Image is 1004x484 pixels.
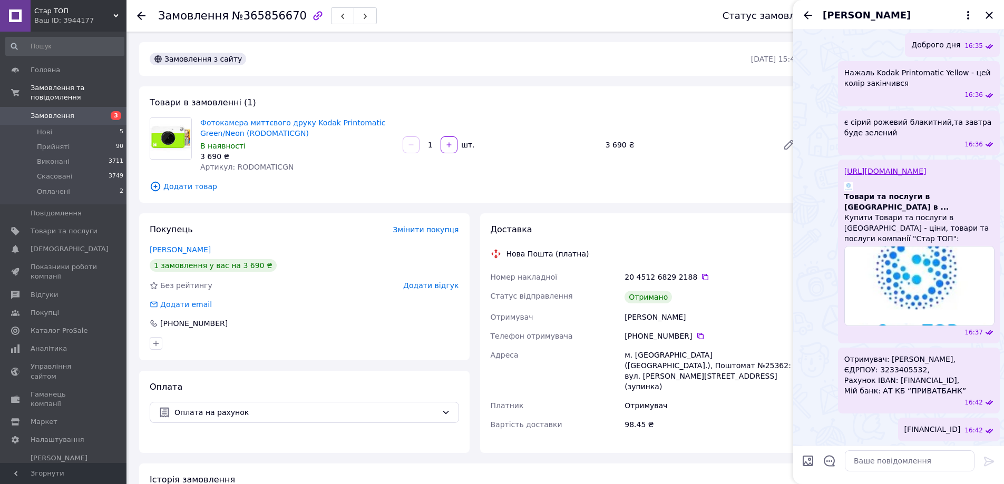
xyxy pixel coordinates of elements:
[491,273,558,281] span: Номер накладної
[158,9,229,22] span: Замовлення
[150,224,193,234] span: Покупець
[504,249,592,259] div: Нова Пошта (платна)
[109,157,123,166] span: 3711
[232,9,307,22] span: №365856670
[120,127,123,137] span: 5
[723,11,820,21] div: Статус замовлення
[150,53,246,65] div: Замовлення з сайту
[159,299,213,310] div: Додати email
[174,407,437,418] span: Оплата на рахунок
[823,8,911,22] span: [PERSON_NAME]
[491,351,519,359] span: Адреса
[844,246,995,326] img: Товари та послуги в Харкові в ...
[983,9,996,22] button: Закрити
[150,118,191,159] img: Фотокамера миттєвого друку Kodak Printomatic Green/Neon (RODOMATICGN)
[491,292,573,300] span: Статус відправлення
[601,137,774,152] div: 3 690 ₴
[31,417,57,427] span: Маркет
[459,140,475,150] div: шт.
[823,454,836,468] button: Відкрити шаблони відповідей
[31,111,74,121] span: Замовлення
[964,140,983,149] span: 16:36 09.10.2025
[31,226,98,236] span: Товари та послуги
[149,299,213,310] div: Додати email
[964,426,983,435] span: 16:42 09.10.2025
[31,390,98,409] span: Гаманець компанії
[37,157,70,166] span: Виконані
[34,6,113,16] span: Стар ТОП
[37,127,52,137] span: Нові
[491,313,533,321] span: Отримувач
[802,9,814,22] button: Назад
[200,142,246,150] span: В наявності
[844,182,853,191] img: Товари та послуги в Харкові в ...
[844,67,993,88] span: Нажаль Kodak Printomatic Yellow - цей колір закінчився
[904,424,961,435] span: [FINANCIAL_ID]
[31,83,126,102] span: Замовлення та повідомлення
[111,111,121,120] span: 3
[491,401,524,410] span: Платник
[844,212,993,244] span: Купити Товари та послуги в [GEOGRAPHIC_DATA] - ціни, товари та послуги компанії "Стар ТОП": [PHON...
[31,362,98,381] span: Управління сайтом
[37,187,70,196] span: Оплачені
[31,65,60,75] span: Головна
[31,326,87,335] span: Каталог ProSale
[150,382,182,392] span: Оплата
[200,151,394,162] div: 3 690 ₴
[751,55,800,63] time: [DATE] 15:42
[491,420,562,429] span: Вартість доставки
[844,354,966,396] span: Отримувач: [PERSON_NAME], ЄДРПОУ: 3233405532, Рахунок IBAN: [FINANCIAL_ID], Мій банк: АТ КБ “ПРИВ...
[37,172,73,181] span: Скасовані
[625,291,672,303] div: Отримано
[491,224,532,234] span: Доставка
[150,181,800,192] span: Додати товар
[200,163,294,171] span: Артикул: RODOMATICGN
[37,142,70,152] span: Прийняті
[120,187,123,196] span: 2
[911,39,960,51] span: Доброго дня
[200,118,385,137] a: Фотокамера миттєвого друку Kodak Printomatic Green/Neon (RODOMATICGN)
[625,331,800,341] div: [PHONE_NUMBER]
[844,167,927,175] a: [URL][DOMAIN_NAME]
[393,225,459,234] span: Змінити покупця
[159,318,229,329] div: [PHONE_NUMBER]
[160,281,212,290] span: Без рейтингу
[622,415,802,434] div: 98.45 ₴
[964,91,983,100] span: 16:36 09.10.2025
[31,453,98,482] span: [PERSON_NAME] та рахунки
[31,262,98,281] span: Показники роботи компанії
[137,11,145,21] div: Повернутися назад
[31,435,84,445] span: Налаштування
[778,134,800,155] a: Редагувати
[403,281,459,290] span: Додати відгук
[622,308,802,327] div: [PERSON_NAME]
[964,42,983,51] span: 16:35 09.10.2025
[844,191,993,212] span: Товари та послуги в [GEOGRAPHIC_DATA] в ...
[31,344,67,353] span: Аналітика
[5,37,124,56] input: Пошук
[622,396,802,415] div: Отримувач
[150,245,211,254] a: [PERSON_NAME]
[622,345,802,396] div: м. [GEOGRAPHIC_DATA] ([GEOGRAPHIC_DATA].), Поштомат №25362: вул. [PERSON_NAME][STREET_ADDRESS] (з...
[625,272,800,282] div: 20 4512 6829 2188
[150,259,277,272] div: 1 замовлення у вас на 3 690 ₴
[31,308,59,318] span: Покупці
[844,117,993,138] span: є сірий рожевий блакитний,та завтра буде зелений
[34,16,126,25] div: Ваш ID: 3944177
[31,209,82,218] span: Повідомлення
[491,332,573,340] span: Телефон отримувача
[150,97,256,107] span: Товари в замовленні (1)
[823,8,974,22] button: [PERSON_NAME]
[109,172,123,181] span: 3749
[116,142,123,152] span: 90
[31,290,58,300] span: Відгуки
[964,328,983,337] span: 16:37 09.10.2025
[964,398,983,407] span: 16:42 09.10.2025
[31,244,109,254] span: [DEMOGRAPHIC_DATA]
